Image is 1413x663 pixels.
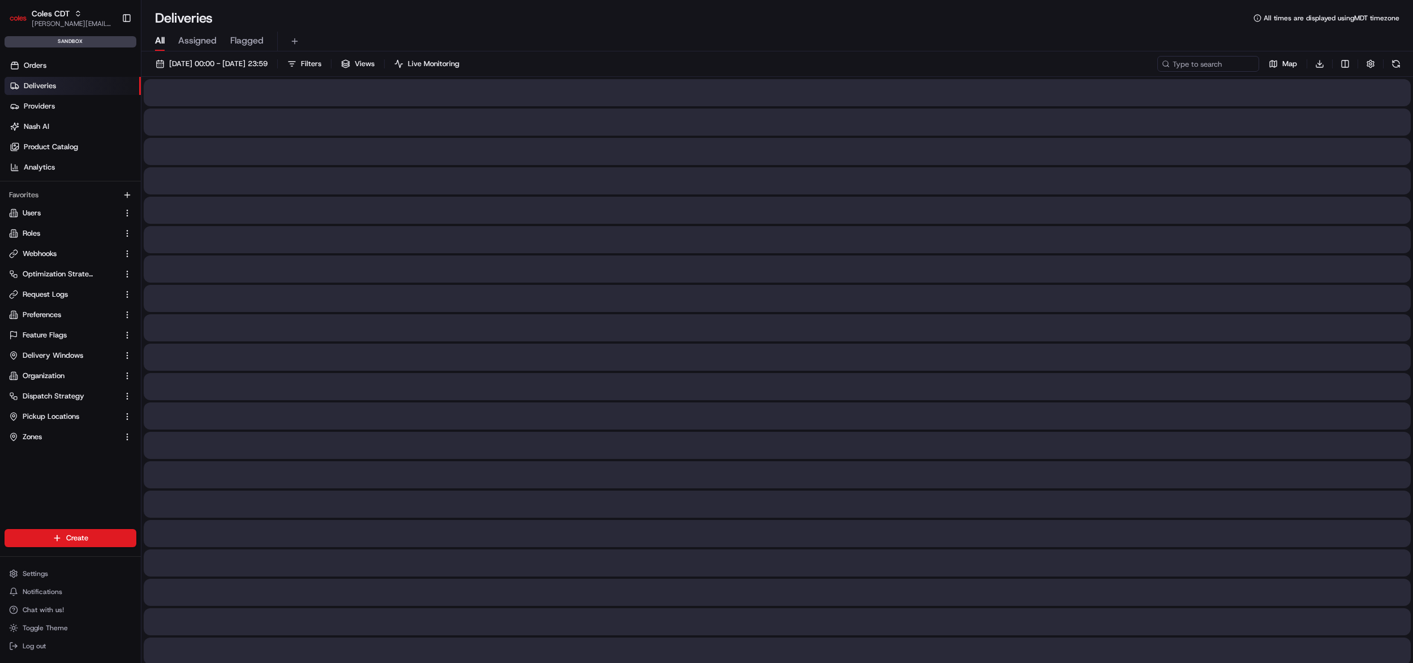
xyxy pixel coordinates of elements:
[32,8,70,19] button: Coles CDT
[32,19,113,28] button: [PERSON_NAME][EMAIL_ADDRESS][DOMAIN_NAME]
[23,208,41,218] span: Users
[23,391,84,401] span: Dispatch Strategy
[24,101,55,111] span: Providers
[282,56,326,72] button: Filters
[9,310,118,320] a: Preferences
[9,269,118,279] a: Optimization Strategy
[5,428,136,446] button: Zones
[355,59,374,69] span: Views
[23,587,62,596] span: Notifications
[155,9,213,27] h1: Deliveries
[24,122,49,132] span: Nash AI
[1282,59,1297,69] span: Map
[150,56,273,72] button: [DATE] 00:00 - [DATE] 23:59
[24,162,55,172] span: Analytics
[336,56,380,72] button: Views
[23,350,83,361] span: Delivery Windows
[5,285,136,304] button: Request Logs
[5,584,136,600] button: Notifications
[5,224,136,242] button: Roles
[9,9,27,27] img: Coles CDT
[23,269,94,279] span: Optimization Strategy
[66,533,88,543] span: Create
[23,411,79,422] span: Pickup Locations
[408,59,459,69] span: Live Monitoring
[5,36,136,47] div: sandbox
[5,306,136,324] button: Preferences
[23,228,40,239] span: Roles
[230,34,264,47] span: Flagged
[389,56,464,72] button: Live Monitoring
[23,642,46,651] span: Log out
[5,367,136,385] button: Organization
[5,5,117,32] button: Coles CDTColes CDT[PERSON_NAME][EMAIL_ADDRESS][DOMAIN_NAME]
[24,60,46,71] span: Orders
[9,432,118,442] a: Zones
[23,249,57,259] span: Webhooks
[5,97,141,115] a: Providers
[23,569,48,578] span: Settings
[5,158,141,176] a: Analytics
[23,605,64,614] span: Chat with us!
[5,529,136,547] button: Create
[1388,56,1404,72] button: Refresh
[5,265,136,283] button: Optimization Strategy
[9,371,118,381] a: Organization
[178,34,217,47] span: Assigned
[9,249,118,259] a: Webhooks
[23,371,64,381] span: Organization
[155,34,165,47] span: All
[9,228,118,239] a: Roles
[1157,56,1259,72] input: Type to search
[23,623,68,632] span: Toggle Theme
[5,186,136,204] div: Favorites
[5,566,136,582] button: Settings
[9,289,118,300] a: Request Logs
[1264,56,1302,72] button: Map
[5,346,136,365] button: Delivery Windows
[5,602,136,618] button: Chat with us!
[9,391,118,401] a: Dispatch Strategy
[5,326,136,344] button: Feature Flags
[23,432,42,442] span: Zones
[5,118,141,136] a: Nash AI
[9,208,118,218] a: Users
[9,350,118,361] a: Delivery Windows
[24,142,78,152] span: Product Catalog
[5,245,136,263] button: Webhooks
[301,59,321,69] span: Filters
[1264,14,1399,23] span: All times are displayed using MDT timezone
[23,310,61,320] span: Preferences
[5,138,141,156] a: Product Catalog
[5,638,136,654] button: Log out
[9,330,118,340] a: Feature Flags
[24,81,56,91] span: Deliveries
[5,387,136,405] button: Dispatch Strategy
[9,411,118,422] a: Pickup Locations
[5,204,136,222] button: Users
[5,57,141,75] a: Orders
[5,408,136,426] button: Pickup Locations
[5,620,136,636] button: Toggle Theme
[169,59,268,69] span: [DATE] 00:00 - [DATE] 23:59
[5,77,141,95] a: Deliveries
[23,330,67,340] span: Feature Flags
[23,289,68,300] span: Request Logs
